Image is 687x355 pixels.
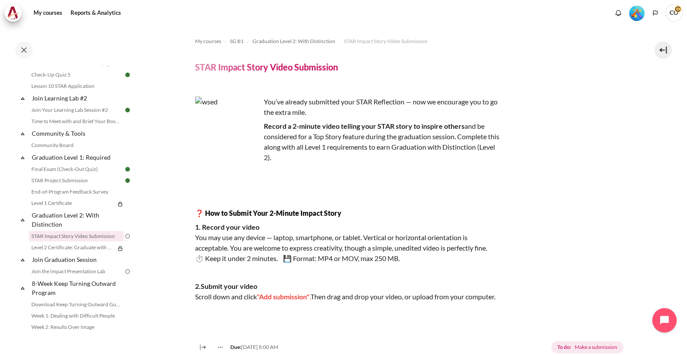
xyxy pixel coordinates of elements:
span: "Add submission" [257,292,310,301]
a: Graduation Level 2: With Distinction [30,209,124,230]
a: Level #5 [626,5,648,21]
div: Completion requirements for STAR Impact Story Video Submission [551,339,625,355]
a: User menu [665,4,683,22]
span: Collapse [18,215,27,224]
p: and be considered for a Top Story feature during the graduation session. Complete this along with... [195,121,500,163]
span: Collapse [18,255,27,264]
a: Join the Impact Presentation Lab [29,266,124,277]
a: STAR Impact Story Video Submission [344,36,428,47]
img: Done [124,177,131,184]
span: SG B1 [230,37,244,45]
strong: 1. Record your video [195,223,259,231]
button: Languages [649,7,662,20]
span: Collapse [18,284,27,292]
p: You’ve already submitted your STAR Reflection — now we encourage you to go the extra mile. [195,97,500,117]
a: Join Learning Lab #2 [30,92,124,104]
a: Week 2: Results Over Image [29,322,124,332]
a: Join Your Learning Lab Session #2 [29,105,124,115]
span: Graduation Level 2: With Distinction [253,37,335,45]
a: Check-Up Quiz 5 [29,70,124,80]
a: Week 1: Dealing with Difficult People [29,311,124,321]
strong: Record a 2-minute video telling your STAR story to inspire others [264,122,465,130]
img: Done [124,165,131,173]
div: Level #5 [629,5,644,21]
a: Architeck Architeck [4,4,26,22]
strong: Due: [230,344,241,350]
a: Graduation Level 2: With Distinction [253,36,335,47]
img: To do [124,232,131,240]
a: Reports & Analytics [67,4,124,22]
a: My courses [195,36,221,47]
a: Time to Meet with and Brief Your Boss #2 [29,116,124,127]
a: Lesson 10 STAR Application [29,81,124,91]
div: Show notification window with no new notifications [612,7,625,20]
strong: ❓ How to Submit Your 2-Minute Impact Story [195,209,341,217]
div: [DATE] 8:00 AM [211,343,278,351]
img: Architeck [7,7,19,20]
img: wsed [195,97,260,162]
a: Community & Tools [30,127,124,139]
a: Join Graduation Session [30,254,124,265]
p: Scroll down and click Then drag and drop your video, or upload from your computer. [195,281,500,302]
a: STAR Impact Story Video Submission [29,231,124,241]
img: Done [124,106,131,114]
span: CO [665,4,683,22]
a: SG B1 [230,36,244,47]
span: Collapse [18,129,27,138]
a: Community Board [29,140,124,151]
img: To do [124,268,131,275]
span: Make a submission [575,343,617,351]
img: Level #5 [629,6,644,21]
span: Collapse [18,94,27,103]
span: My courses [195,37,221,45]
a: Level 2 Certificate: Graduate with Distinction [29,242,115,253]
a: My courses [30,4,65,22]
h4: STAR Impact Story Video Submission [195,61,338,73]
strong: 2.Submit your video [195,282,257,290]
span: Collapse [18,153,27,162]
span: STAR Impact Story Video Submission [344,37,428,45]
span: . [310,292,310,301]
a: STAR Project Submission [29,175,124,186]
a: 8-Week Keep Turning Outward Program [30,278,124,298]
a: End-of-Program Feedback Survey [29,187,124,197]
strong: To do: [557,343,571,351]
a: Download Keep Turning Outward Guide [29,299,124,310]
a: Graduation Level 1: Required [30,151,124,163]
p: You may use any device — laptop, smartphone, or tablet. Vertical or horizontal orientation is acc... [195,222,500,264]
a: Level 1 Certificate [29,198,115,208]
a: Final Exam (Check-Out Quiz) [29,164,124,174]
img: Done [124,71,131,79]
nav: Navigation bar [195,34,625,48]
